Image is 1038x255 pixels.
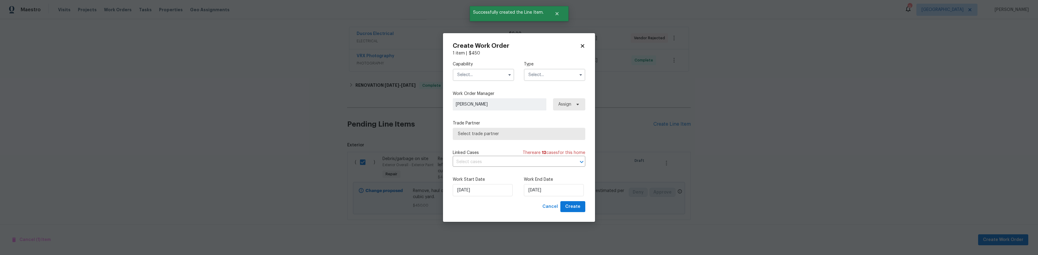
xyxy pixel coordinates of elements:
[453,43,580,49] h2: Create Work Order
[547,8,567,20] button: Close
[558,101,571,107] span: Assign
[453,91,585,97] label: Work Order Manager
[524,69,585,81] input: Select...
[565,203,580,211] span: Create
[524,176,585,183] label: Work End Date
[453,176,514,183] label: Work Start Date
[524,61,585,67] label: Type
[577,158,586,166] button: Open
[542,151,546,155] span: 12
[506,71,513,79] button: Show options
[523,150,585,156] span: There are case s for this home
[456,101,543,107] span: [PERSON_NAME]
[560,201,585,212] button: Create
[540,201,560,212] button: Cancel
[458,131,580,137] span: Select trade partner
[469,51,480,55] span: $ 450
[577,71,584,79] button: Show options
[542,203,558,211] span: Cancel
[453,69,514,81] input: Select...
[453,184,513,196] input: M/D/YYYY
[453,120,585,126] label: Trade Partner
[453,61,514,67] label: Capability
[470,6,547,19] span: Successfully created the Line Item.
[524,184,584,196] input: M/D/YYYY
[453,150,479,156] span: Linked Cases
[453,50,585,56] div: 1 item |
[453,157,568,167] input: Select cases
